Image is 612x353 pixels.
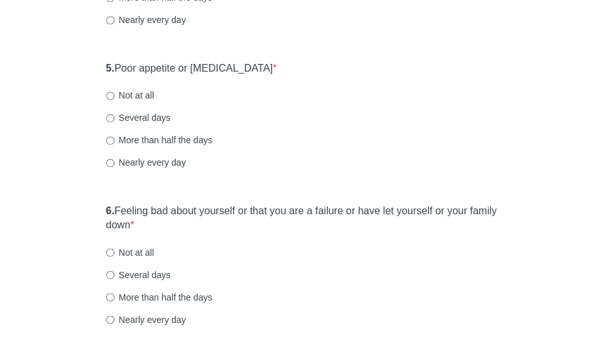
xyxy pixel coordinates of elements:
input: Not at all [106,248,114,256]
label: More than half the days [106,134,212,146]
strong: 6. [106,205,114,216]
input: Several days [106,271,114,279]
input: Several days [106,114,114,122]
strong: 5. [106,63,114,74]
label: Several days [106,111,171,124]
input: More than half the days [106,136,114,145]
input: Nearly every day [106,315,114,324]
label: Nearly every day [106,13,186,26]
input: More than half the days [106,293,114,301]
label: Several days [106,268,171,281]
label: Not at all [106,89,154,102]
label: Poor appetite or [MEDICAL_DATA] [106,61,277,76]
input: Nearly every day [106,159,114,167]
label: Not at all [106,246,154,258]
label: Nearly every day [106,313,186,326]
input: Not at all [106,91,114,100]
input: Nearly every day [106,16,114,24]
label: Nearly every day [106,156,186,169]
label: Feeling bad about yourself or that you are a failure or have let yourself or your family down [106,204,506,233]
label: More than half the days [106,290,212,303]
